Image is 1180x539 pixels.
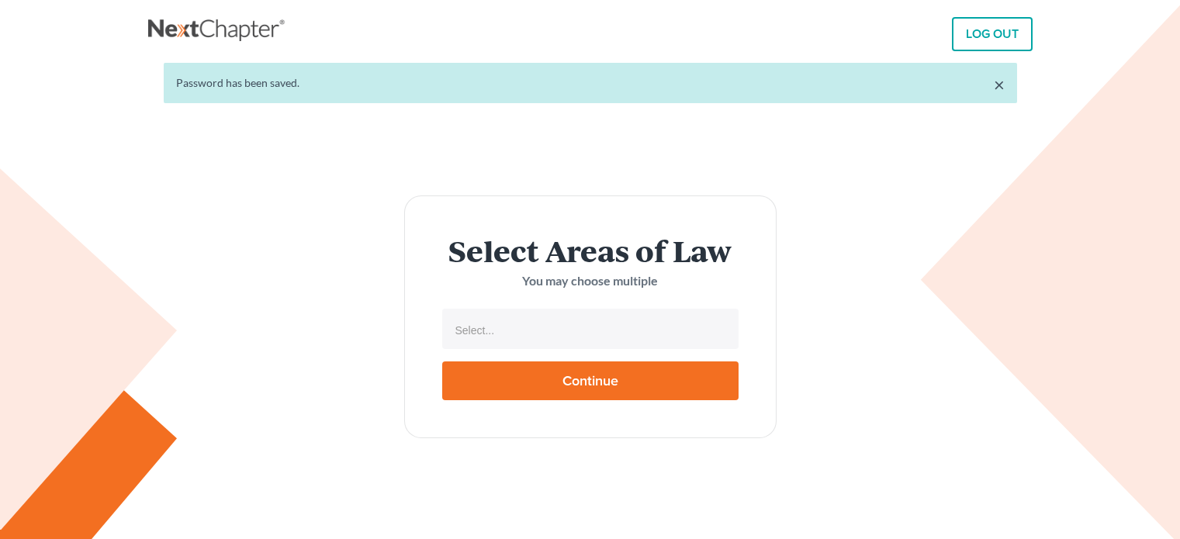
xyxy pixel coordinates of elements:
[442,233,739,266] h2: Select Areas of Law
[176,75,1005,91] div: Password has been saved.
[442,272,739,290] p: You may choose multiple
[442,361,739,400] input: Continue
[994,75,1005,94] a: ×
[952,17,1033,51] a: LOG OUT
